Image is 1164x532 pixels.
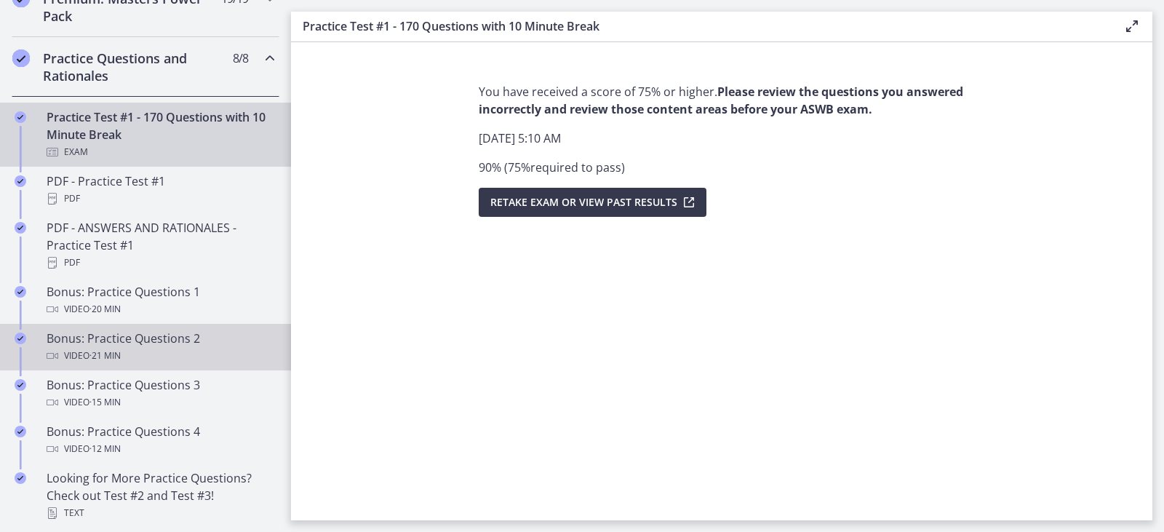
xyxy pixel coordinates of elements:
[47,394,274,411] div: Video
[47,330,274,365] div: Bonus: Practice Questions 2
[479,159,625,175] span: 90 % ( 75 % required to pass )
[15,379,26,391] i: Completed
[47,283,274,318] div: Bonus: Practice Questions 1
[479,83,965,118] p: You have received a score of 75% or higher.
[479,84,963,117] strong: Please review the questions you answered incorrectly and review those content areas before your A...
[47,504,274,522] div: Text
[89,347,121,365] span: · 21 min
[15,286,26,298] i: Completed
[47,108,274,161] div: Practice Test #1 - 170 Questions with 10 Minute Break
[15,111,26,123] i: Completed
[47,440,274,458] div: Video
[47,254,274,271] div: PDF
[303,17,1100,35] h3: Practice Test #1 - 170 Questions with 10 Minute Break
[15,472,26,484] i: Completed
[15,333,26,344] i: Completed
[89,301,121,318] span: · 20 min
[47,143,274,161] div: Exam
[15,426,26,437] i: Completed
[47,376,274,411] div: Bonus: Practice Questions 3
[12,49,30,67] i: Completed
[43,49,220,84] h2: Practice Questions and Rationales
[47,469,274,522] div: Looking for More Practice Questions? Check out Test #2 and Test #3!
[15,222,26,234] i: Completed
[47,301,274,318] div: Video
[479,188,706,217] button: Retake Exam OR View Past Results
[233,49,248,67] span: 8 / 8
[47,172,274,207] div: PDF - Practice Test #1
[47,219,274,271] div: PDF - ANSWERS AND RATIONALES - Practice Test #1
[89,440,121,458] span: · 12 min
[15,175,26,187] i: Completed
[47,423,274,458] div: Bonus: Practice Questions 4
[47,347,274,365] div: Video
[47,190,274,207] div: PDF
[89,394,121,411] span: · 15 min
[479,130,561,146] span: [DATE] 5:10 AM
[490,194,677,211] span: Retake Exam OR View Past Results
